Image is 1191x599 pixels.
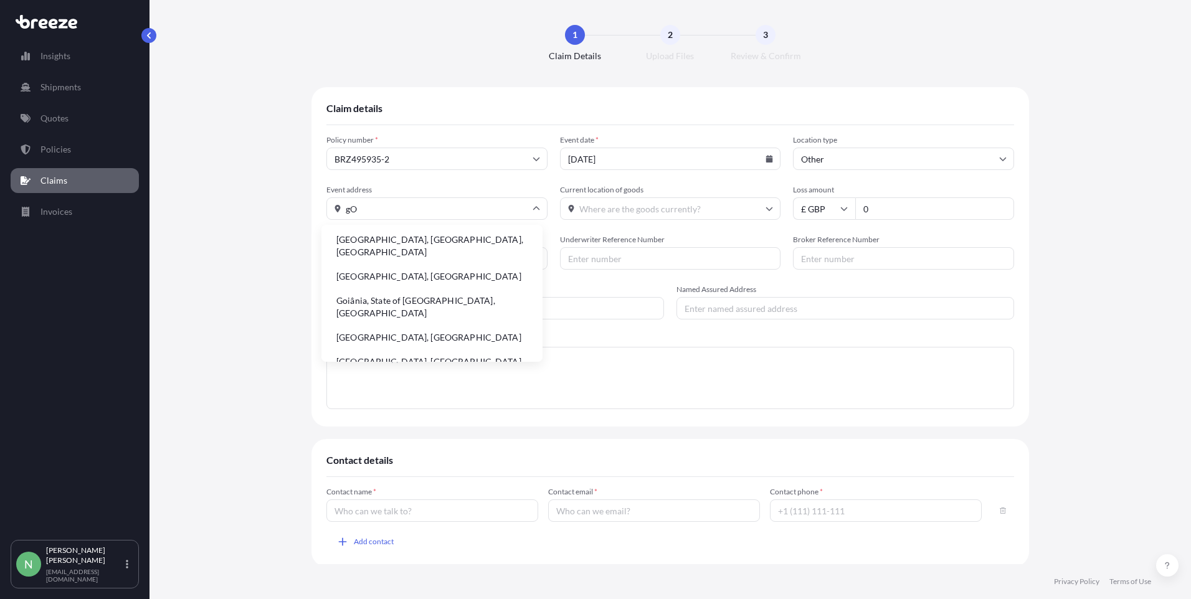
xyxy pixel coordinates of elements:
span: Broker Reference Number [793,235,1014,245]
span: Claim details [326,102,382,115]
span: Event description [326,334,1014,344]
li: [GEOGRAPHIC_DATA], [GEOGRAPHIC_DATA] [326,326,538,349]
li: [GEOGRAPHIC_DATA], [GEOGRAPHIC_DATA] [326,265,538,288]
span: Review & Confirm [731,50,801,62]
li: [GEOGRAPHIC_DATA], [GEOGRAPHIC_DATA], [GEOGRAPHIC_DATA] [326,352,538,384]
input: dd/mm/yyyy [560,148,781,170]
span: Policy number [326,135,548,145]
p: Quotes [40,112,69,125]
span: N [24,558,33,570]
span: Upload Files [646,50,694,62]
span: Location type [793,135,1014,145]
a: Quotes [11,106,139,131]
span: Add contact [354,535,394,548]
span: Named Assured Address [676,285,1014,295]
span: 1 [572,29,577,41]
li: [GEOGRAPHIC_DATA], [GEOGRAPHIC_DATA], [GEOGRAPHIC_DATA] [326,230,538,262]
input: Where are the goods currently? [560,197,781,220]
p: [EMAIL_ADDRESS][DOMAIN_NAME] [46,568,123,583]
p: Policies [40,143,71,156]
input: Enter number [560,247,781,270]
a: Invoices [11,199,139,224]
input: Who can we email? [548,499,760,522]
span: Loss amount [793,185,1014,195]
a: Terms of Use [1109,577,1151,587]
button: Add contact [326,532,404,552]
span: Event date [560,135,781,145]
li: Goiânia, State of [GEOGRAPHIC_DATA], [GEOGRAPHIC_DATA] [326,291,538,323]
input: Where did it happen? [326,197,548,220]
span: Contact name [326,487,538,497]
input: Enter number [793,247,1014,270]
span: Contact details [326,454,393,466]
span: Claim Details [549,50,601,62]
span: Underwriter Reference Number [560,235,781,245]
a: Insights [11,44,139,68]
p: Insights [40,50,70,62]
span: 2 [668,29,673,41]
span: Contact phone [770,487,982,497]
input: Select... [793,148,1014,170]
span: 3 [763,29,768,41]
a: Shipments [11,75,139,100]
input: +1 (111) 111-111 [770,499,982,522]
p: Invoices [40,205,72,218]
p: Shipments [40,81,81,93]
span: Event address [326,185,548,195]
input: Enter named assured address [676,297,1014,319]
input: Who can we talk to? [326,499,538,522]
a: Policies [11,137,139,162]
input: Select policy number... [326,148,548,170]
a: Claims [11,168,139,193]
p: Claims [40,174,67,187]
p: [PERSON_NAME] [PERSON_NAME] [46,545,123,565]
span: Contact email [548,487,760,497]
a: Privacy Policy [1054,577,1099,587]
span: Current location of goods [560,185,781,195]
